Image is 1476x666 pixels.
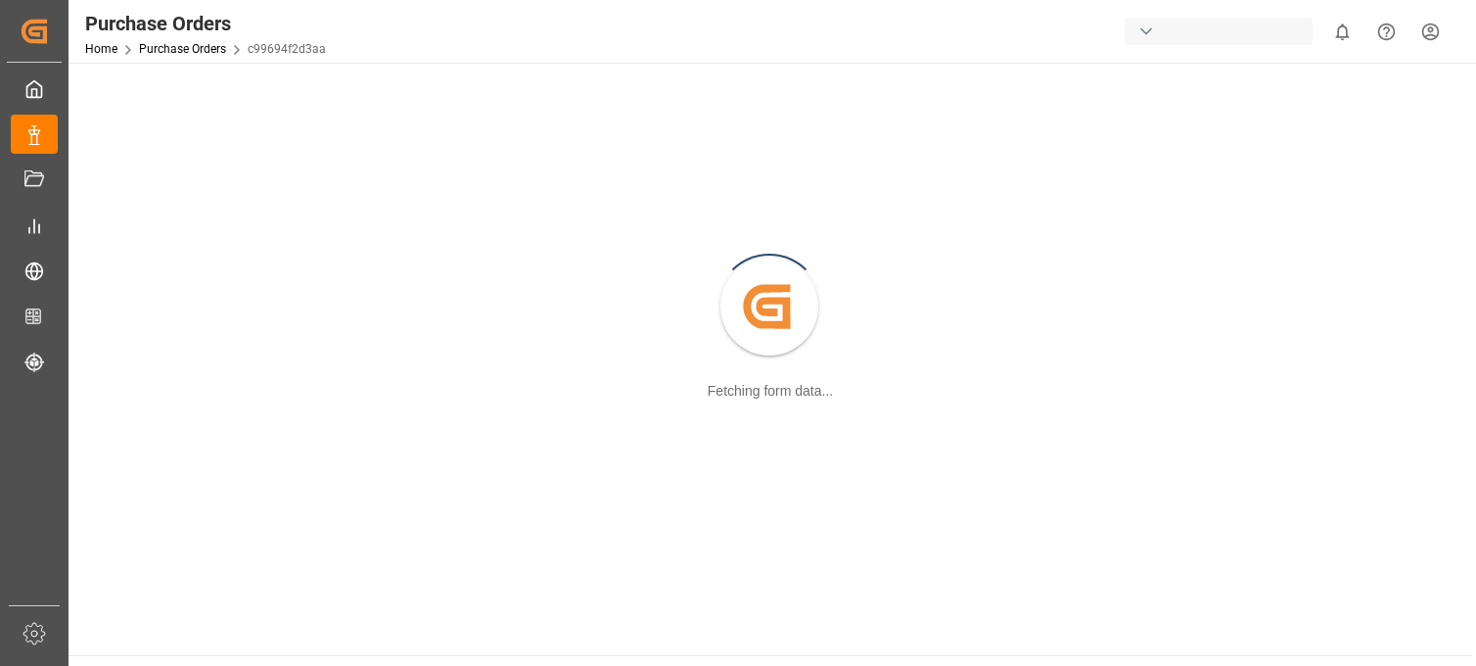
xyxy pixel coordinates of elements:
[1320,10,1364,54] button: show 0 new notifications
[85,42,117,56] a: Home
[1364,10,1408,54] button: Help Center
[139,42,226,56] a: Purchase Orders
[85,9,326,38] div: Purchase Orders
[708,381,833,402] div: Fetching form data...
